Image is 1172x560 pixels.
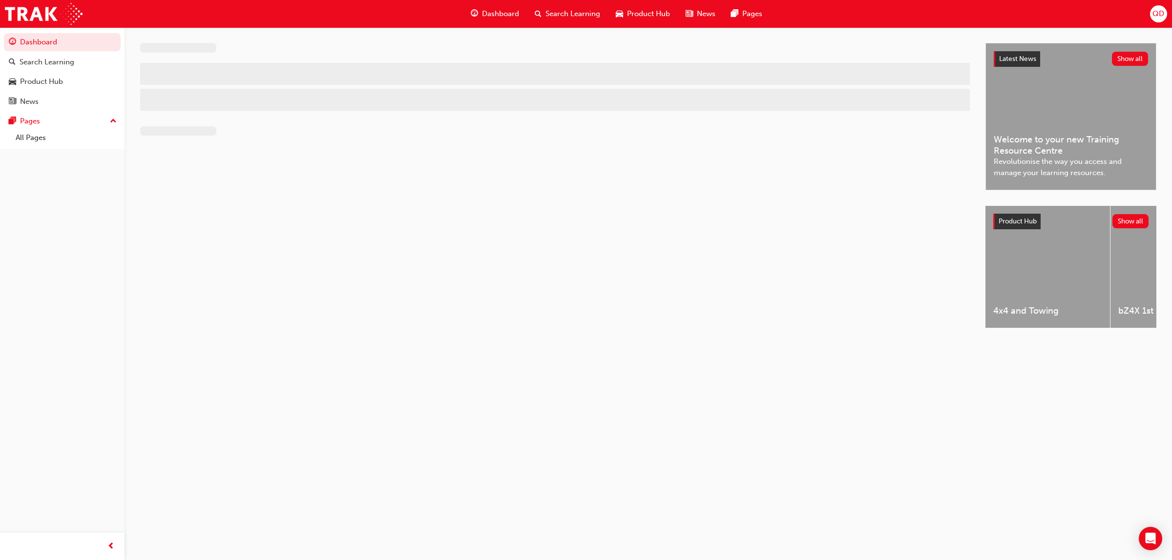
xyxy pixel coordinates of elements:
span: Product Hub [999,217,1037,225]
a: pages-iconPages [723,4,770,24]
a: Search Learning [4,53,121,71]
a: Product HubShow all [993,214,1149,229]
span: News [697,8,715,20]
button: Show all [1112,52,1149,66]
span: 4x4 and Towing [993,305,1102,317]
span: Product Hub [627,8,670,20]
a: Latest NewsShow all [994,51,1148,67]
button: Show all [1112,214,1149,228]
span: search-icon [9,58,16,67]
span: car-icon [9,78,16,86]
span: QD [1152,8,1164,20]
span: Search Learning [545,8,600,20]
a: Product Hub [4,73,121,91]
span: car-icon [616,8,623,20]
span: Latest News [999,55,1036,63]
a: guage-iconDashboard [463,4,527,24]
span: pages-icon [9,117,16,126]
a: Latest NewsShow allWelcome to your new Training Resource CentreRevolutionise the way you access a... [985,43,1156,190]
div: Pages [20,116,40,127]
span: guage-icon [9,38,16,47]
a: search-iconSearch Learning [527,4,608,24]
a: news-iconNews [678,4,723,24]
div: News [20,96,39,107]
span: guage-icon [471,8,478,20]
span: news-icon [686,8,693,20]
img: Trak [5,3,83,25]
a: Dashboard [4,33,121,51]
span: up-icon [110,115,117,128]
span: Welcome to your new Training Resource Centre [994,134,1148,156]
span: Dashboard [482,8,519,20]
div: Search Learning [20,57,74,68]
span: news-icon [9,98,16,106]
button: Pages [4,112,121,130]
span: Pages [742,8,762,20]
a: News [4,93,121,111]
a: car-iconProduct Hub [608,4,678,24]
span: prev-icon [107,540,115,553]
span: Revolutionise the way you access and manage your learning resources. [994,156,1148,178]
div: Product Hub [20,76,63,87]
a: All Pages [12,130,121,145]
button: QD [1150,5,1167,22]
button: DashboardSearch LearningProduct HubNews [4,31,121,112]
span: search-icon [535,8,542,20]
div: Open Intercom Messenger [1139,527,1162,550]
span: pages-icon [731,8,738,20]
a: 4x4 and Towing [985,206,1110,328]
